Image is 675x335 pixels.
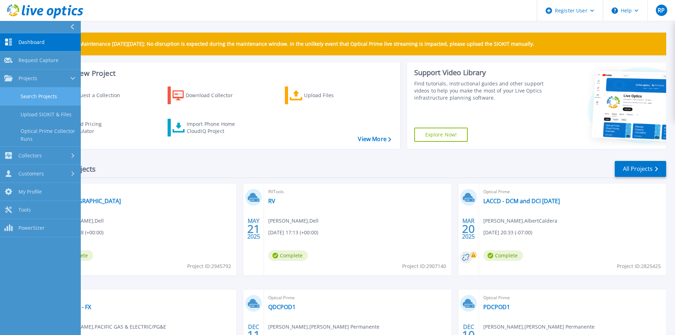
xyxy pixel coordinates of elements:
[187,121,242,135] div: Import Phone Home CloudIQ Project
[268,323,379,331] span: [PERSON_NAME] , [PERSON_NAME] Permanente
[247,216,260,242] div: MAY 2025
[615,161,666,177] a: All Projects
[187,262,231,270] span: Project ID: 2945792
[414,128,468,142] a: Explore Now!
[54,197,121,205] a: EY - [GEOGRAPHIC_DATA]
[414,80,546,101] div: Find tutorials, instructional guides and other support videos to help you make the most of your L...
[304,88,361,102] div: Upload Files
[168,86,247,104] a: Download Collector
[268,229,318,236] span: [DATE] 17:13 (+00:00)
[18,39,45,45] span: Dashboard
[483,188,662,196] span: Optical Prime
[358,136,391,143] a: View More
[18,171,44,177] span: Customers
[54,294,232,302] span: Optical Prime
[18,75,37,82] span: Projects
[54,323,166,331] span: [PERSON_NAME] , PACIFIC GAS & ELECTRIC/PG&E
[54,303,91,311] a: PGE - OVP - FX
[268,294,447,302] span: Optical Prime
[50,69,391,77] h3: Start a New Project
[50,119,129,136] a: Cloud Pricing Calculator
[268,197,275,205] a: RV
[617,262,661,270] span: Project ID: 2825425
[268,188,447,196] span: RVTools
[54,188,232,196] span: RVTools
[18,225,45,231] span: PowerSizer
[462,216,475,242] div: MAR 2025
[69,121,126,135] div: Cloud Pricing Calculator
[483,217,557,225] span: [PERSON_NAME] , AlbertCaldera
[247,226,260,232] span: 21
[50,86,129,104] a: Request a Collection
[53,41,534,47] p: Scheduled Maintenance [DATE][DATE]: No disruption is expected during the maintenance window. In t...
[18,207,31,213] span: Tools
[285,86,364,104] a: Upload Files
[18,189,42,195] span: My Profile
[186,88,242,102] div: Download Collector
[483,250,523,261] span: Complete
[483,303,510,311] a: PDCPOD1
[268,250,308,261] span: Complete
[483,323,595,331] span: [PERSON_NAME] , [PERSON_NAME] Permanente
[71,88,127,102] div: Request a Collection
[483,294,662,302] span: Optical Prime
[414,68,546,77] div: Support Video Library
[462,226,475,232] span: 20
[18,152,42,159] span: Collectors
[268,217,319,225] span: [PERSON_NAME] , Dell
[402,262,446,270] span: Project ID: 2907140
[483,197,560,205] a: LACCD - DCM and DCI [DATE]
[658,7,665,13] span: RP
[18,57,58,63] span: Request Capture
[268,303,296,311] a: QDCPOD1
[483,229,532,236] span: [DATE] 20:33 (-07:00)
